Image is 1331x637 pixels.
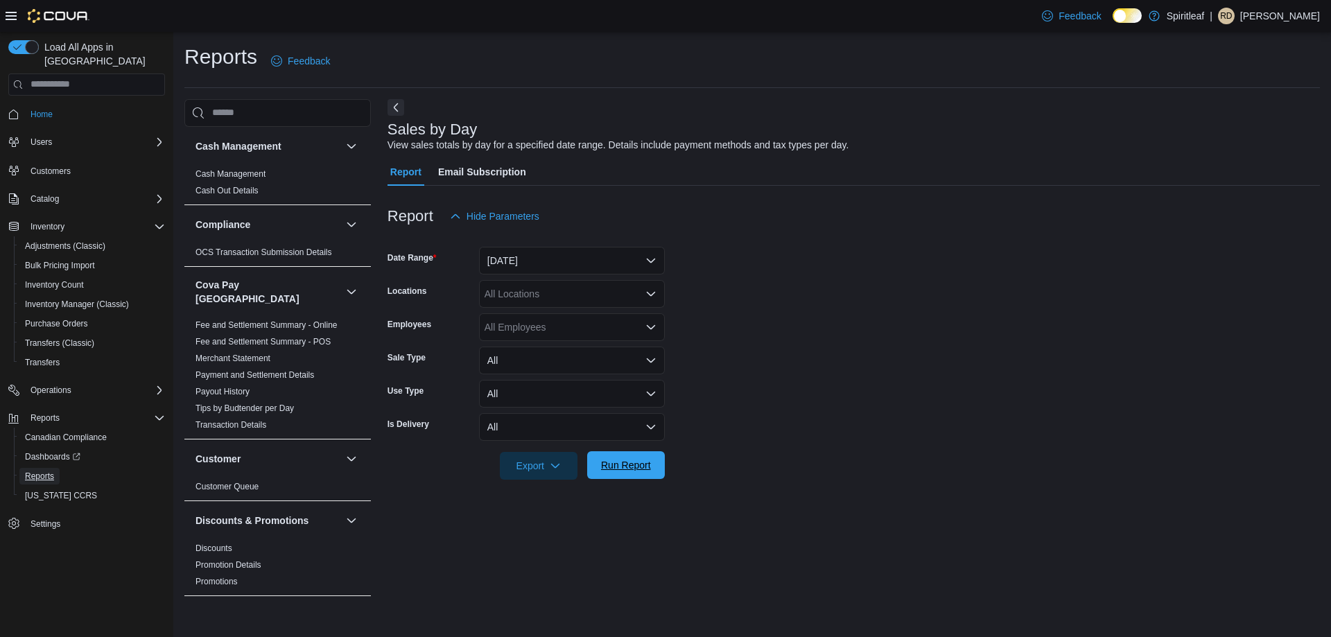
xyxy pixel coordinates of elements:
h3: Cash Management [195,139,281,153]
div: Discounts & Promotions [184,540,371,595]
span: Catalog [31,193,59,204]
span: Users [31,137,52,148]
a: Feedback [1036,2,1106,30]
a: Merchant Statement [195,354,270,363]
div: Cova Pay [GEOGRAPHIC_DATA] [184,317,371,439]
div: Compliance [184,244,371,266]
button: Reports [3,408,171,428]
div: Ravi D [1218,8,1235,24]
span: Inventory Manager (Classic) [19,296,165,313]
a: Inventory Count [19,277,89,293]
button: [DATE] [479,247,665,274]
button: Cova Pay [GEOGRAPHIC_DATA] [195,278,340,306]
button: Settings [3,514,171,534]
p: Spiritleaf [1167,8,1204,24]
a: Fee and Settlement Summary - Online [195,320,338,330]
button: Bulk Pricing Import [14,256,171,275]
a: Feedback [266,47,336,75]
span: Home [25,105,165,123]
button: Cash Management [343,138,360,155]
a: Bulk Pricing Import [19,257,101,274]
a: Cash Out Details [195,186,259,195]
h3: Compliance [195,218,250,232]
p: [PERSON_NAME] [1240,8,1320,24]
span: Transaction Details [195,419,266,430]
button: [US_STATE] CCRS [14,486,171,505]
div: Cash Management [184,166,371,204]
span: Inventory Count [25,279,84,290]
span: Transfers (Classic) [25,338,94,349]
label: Is Delivery [388,419,429,430]
button: Catalog [3,189,171,209]
span: Operations [25,382,165,399]
span: Payout History [195,386,250,397]
span: Feedback [288,54,330,68]
span: Home [31,109,53,120]
span: Purchase Orders [19,315,165,332]
a: Promotion Details [195,560,261,570]
a: Reports [19,468,60,485]
span: Promotions [195,576,238,587]
span: Cash Management [195,168,266,180]
span: Purchase Orders [25,318,88,329]
h3: Report [388,208,433,225]
button: Next [388,99,404,116]
button: Purchase Orders [14,314,171,333]
span: Email Subscription [438,158,526,186]
a: Inventory Manager (Classic) [19,296,134,313]
a: Settings [25,516,66,532]
span: [US_STATE] CCRS [25,490,97,501]
h1: Reports [184,43,257,71]
h3: Customer [195,452,241,466]
button: All [479,413,665,441]
button: Export [500,452,577,480]
span: Promotion Details [195,559,261,570]
button: Reports [25,410,65,426]
span: Reports [25,410,165,426]
button: Inventory [25,218,70,235]
span: Run Report [601,458,651,472]
button: Transfers [14,353,171,372]
a: Dashboards [19,448,86,465]
button: Reports [14,466,171,486]
button: Canadian Compliance [14,428,171,447]
a: Canadian Compliance [19,429,112,446]
span: Tips by Budtender per Day [195,403,294,414]
a: Purchase Orders [19,315,94,332]
span: Load All Apps in [GEOGRAPHIC_DATA] [39,40,165,68]
span: Canadian Compliance [19,429,165,446]
button: Customer [195,452,340,466]
button: Open list of options [645,322,656,333]
span: RD [1220,8,1232,24]
span: Payment and Settlement Details [195,369,314,381]
button: Inventory Manager (Classic) [14,295,171,314]
h3: Sales by Day [388,121,478,138]
a: Transaction Details [195,420,266,430]
div: Customer [184,478,371,500]
span: Customers [25,162,165,179]
button: Operations [3,381,171,400]
span: Adjustments (Classic) [19,238,165,254]
span: Dashboards [25,451,80,462]
span: Reports [19,468,165,485]
span: Users [25,134,165,150]
button: Customers [3,160,171,180]
span: Export [508,452,569,480]
img: Cova [28,9,89,23]
span: Catalog [25,191,165,207]
h3: Discounts & Promotions [195,514,308,527]
button: Inventory Count [14,275,171,295]
span: Customers [31,166,71,177]
button: Catalog [25,191,64,207]
a: Customer Queue [195,482,259,491]
button: Operations [25,382,77,399]
a: Fee and Settlement Summary - POS [195,337,331,347]
span: Inventory Manager (Classic) [25,299,129,310]
a: [US_STATE] CCRS [19,487,103,504]
span: Customer Queue [195,481,259,492]
span: Fee and Settlement Summary - Online [195,320,338,331]
span: Reports [31,412,60,424]
button: Cova Pay [GEOGRAPHIC_DATA] [343,283,360,300]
